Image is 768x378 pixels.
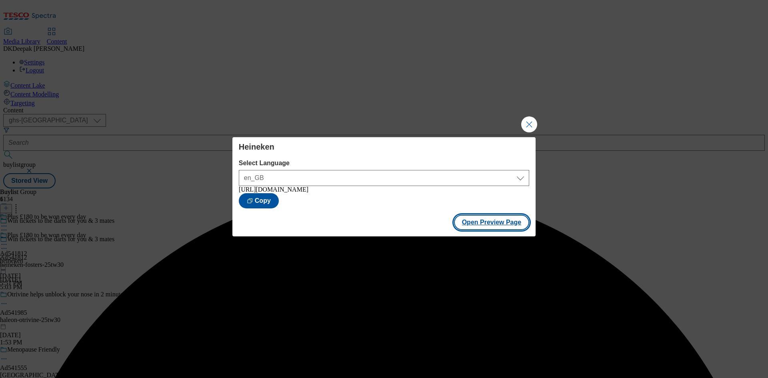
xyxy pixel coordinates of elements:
[521,116,537,132] button: Close Modal
[232,137,536,236] div: Modal
[239,142,529,152] h4: Heineken
[239,193,279,208] button: Copy
[239,160,529,167] label: Select Language
[454,215,530,230] button: Open Preview Page
[239,186,529,193] div: [URL][DOMAIN_NAME]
